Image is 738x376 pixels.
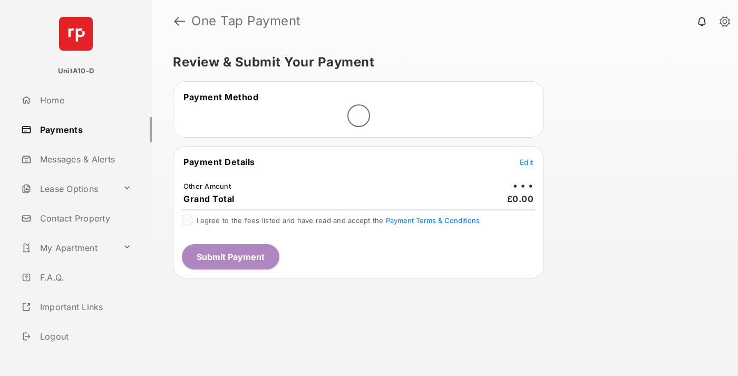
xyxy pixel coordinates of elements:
[183,157,255,167] span: Payment Details
[520,158,533,167] span: Edit
[173,56,708,69] h5: Review & Submit Your Payment
[183,92,258,102] span: Payment Method
[520,157,533,167] button: Edit
[58,66,94,76] p: UnitA10-D
[17,147,152,172] a: Messages & Alerts
[183,181,231,191] td: Other Amount
[17,206,152,231] a: Contact Property
[182,244,279,269] button: Submit Payment
[197,216,480,225] span: I agree to the fees listed and have read and accept the
[17,176,119,201] a: Lease Options
[59,17,93,51] img: svg+xml;base64,PHN2ZyB4bWxucz0iaHR0cDovL3d3dy53My5vcmcvMjAwMC9zdmciIHdpZHRoPSI2NCIgaGVpZ2h0PSI2NC...
[17,117,152,142] a: Payments
[17,324,152,349] a: Logout
[17,235,119,261] a: My Apartment
[17,294,135,320] a: Important Links
[17,88,152,113] a: Home
[183,194,235,204] span: Grand Total
[191,15,301,27] strong: One Tap Payment
[17,265,152,290] a: F.A.Q.
[507,194,534,204] span: £0.00
[386,216,480,225] button: I agree to the fees listed and have read and accept the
